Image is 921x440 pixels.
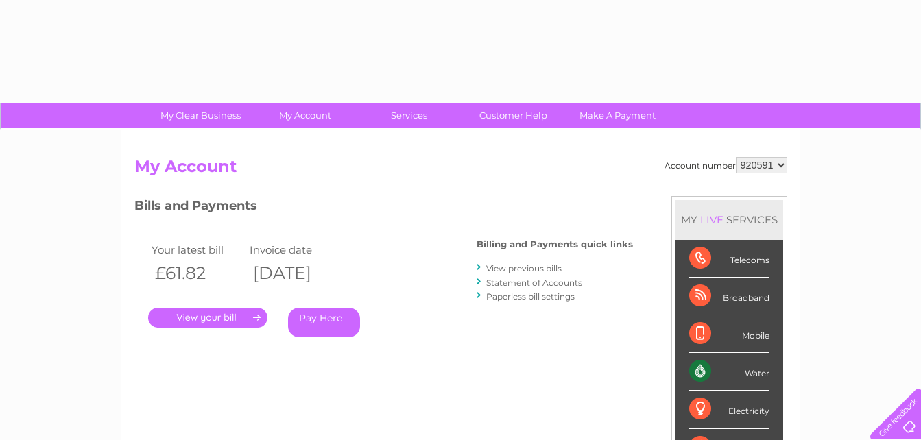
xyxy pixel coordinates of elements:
a: Paperless bill settings [486,291,575,302]
h4: Billing and Payments quick links [477,239,633,249]
a: Customer Help [457,103,570,128]
th: £61.82 [148,259,247,287]
a: My Clear Business [144,103,257,128]
div: Electricity [689,391,769,428]
th: [DATE] [246,259,345,287]
div: Water [689,353,769,391]
a: Statement of Accounts [486,278,582,288]
div: Telecoms [689,240,769,278]
a: Pay Here [288,308,360,337]
td: Your latest bill [148,241,247,259]
a: View previous bills [486,263,562,273]
div: Mobile [689,315,769,353]
a: Services [352,103,466,128]
a: My Account [248,103,361,128]
div: LIVE [697,213,726,226]
div: Broadband [689,278,769,315]
h2: My Account [134,157,787,183]
a: Make A Payment [561,103,674,128]
div: Account number [665,157,787,173]
div: MY SERVICES [675,200,783,239]
a: . [148,308,267,328]
td: Invoice date [246,241,345,259]
h3: Bills and Payments [134,196,633,220]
